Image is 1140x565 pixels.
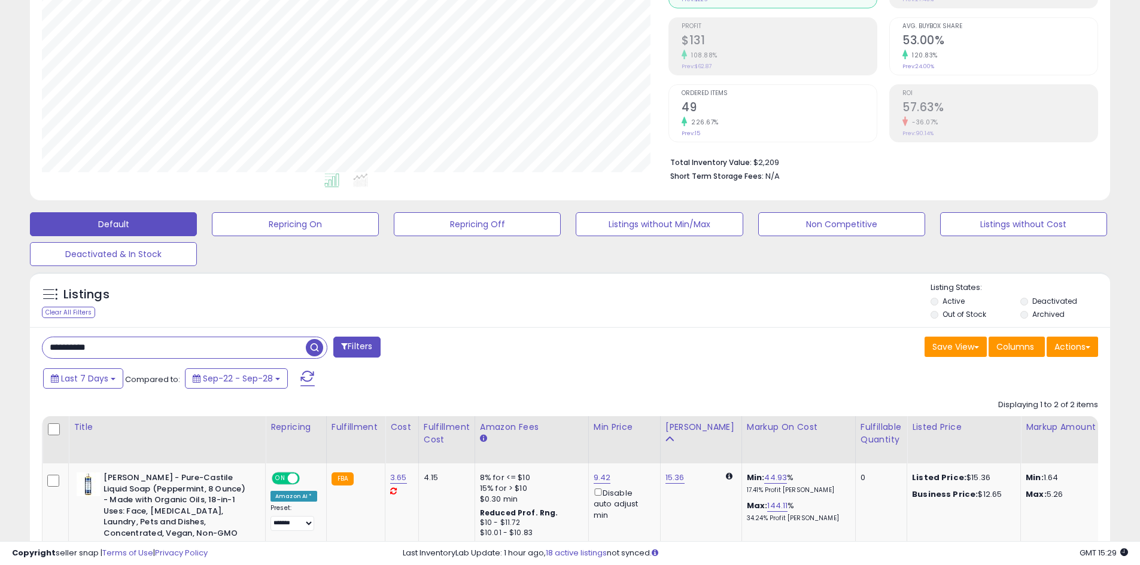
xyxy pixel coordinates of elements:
[912,472,1011,483] div: $15.36
[480,472,579,483] div: 8% for <= $10
[741,416,855,463] th: The percentage added to the cost of goods (COGS) that forms the calculator for Min & Max prices.
[332,421,380,433] div: Fulfillment
[682,100,877,117] h2: 49
[747,500,846,523] div: %
[203,372,273,384] span: Sep-22 - Sep-28
[670,171,764,181] b: Short Term Storage Fees:
[1032,296,1077,306] label: Deactivated
[155,547,208,558] a: Privacy Policy
[546,547,607,558] a: 18 active listings
[682,23,877,30] span: Profit
[125,374,180,385] span: Compared to:
[12,548,208,559] div: seller snap | |
[273,474,288,484] span: ON
[902,63,934,70] small: Prev: 24.00%
[403,548,1128,559] div: Last InventoryLab Update: 1 hour ago, not synced.
[747,472,846,494] div: %
[480,528,579,538] div: $10.01 - $10.83
[682,33,877,50] h2: $131
[102,547,153,558] a: Terms of Use
[998,399,1098,411] div: Displaying 1 to 2 of 2 items
[747,500,768,511] b: Max:
[747,486,846,494] p: 17.41% Profit [PERSON_NAME]
[931,282,1110,294] p: Listing States:
[665,421,737,433] div: [PERSON_NAME]
[747,514,846,523] p: 34.24% Profit [PERSON_NAME]
[912,489,1011,500] div: $12.65
[1026,488,1047,500] strong: Max:
[212,212,379,236] button: Repricing On
[861,421,902,446] div: Fulfillable Quantity
[394,212,561,236] button: Repricing Off
[767,500,788,512] a: 144.11
[902,33,1098,50] h2: 53.00%
[43,368,123,389] button: Last 7 Days
[12,547,56,558] strong: Copyright
[687,118,719,127] small: 226.67%
[480,518,579,528] div: $10 - $11.72
[480,483,579,494] div: 15% for > $10
[943,296,965,306] label: Active
[902,130,934,137] small: Prev: 90.14%
[42,307,95,318] div: Clear All Filters
[1026,472,1044,483] strong: Min:
[594,472,611,484] a: 9.42
[390,421,414,433] div: Cost
[861,472,898,483] div: 0
[424,421,470,446] div: Fulfillment Cost
[480,508,558,518] b: Reduced Prof. Rng.
[912,472,966,483] b: Listed Price:
[989,337,1045,357] button: Columns
[185,368,288,389] button: Sep-22 - Sep-28
[30,242,197,266] button: Deactivated & In Stock
[594,421,655,433] div: Min Price
[1026,421,1129,433] div: Markup Amount
[765,170,780,182] span: N/A
[332,472,354,485] small: FBA
[270,491,317,502] div: Amazon AI *
[682,63,712,70] small: Prev: $62.87
[74,421,260,433] div: Title
[480,494,579,505] div: $0.30 min
[30,212,197,236] button: Default
[1032,309,1065,319] label: Archived
[902,90,1098,97] span: ROI
[908,51,938,60] small: 120.83%
[63,286,110,303] h5: Listings
[77,472,101,496] img: 41fZCaSKFhL._SL40_.jpg
[908,118,938,127] small: -36.07%
[670,154,1089,169] li: $2,209
[480,433,487,444] small: Amazon Fees.
[902,100,1098,117] h2: 57.63%
[747,421,850,433] div: Markup on Cost
[1026,489,1125,500] p: 5.26
[687,51,718,60] small: 108.88%
[270,504,317,531] div: Preset:
[912,421,1016,433] div: Listed Price
[764,472,787,484] a: 44.93
[925,337,987,357] button: Save View
[943,309,986,319] label: Out of Stock
[594,486,651,521] div: Disable auto adjust min
[747,472,765,483] b: Min:
[1026,472,1125,483] p: 1.64
[670,157,752,167] b: Total Inventory Value:
[1047,337,1098,357] button: Actions
[682,90,877,97] span: Ordered Items
[61,372,108,384] span: Last 7 Days
[912,488,978,500] b: Business Price:
[576,212,743,236] button: Listings without Min/Max
[1080,547,1128,558] span: 2025-10-7 15:29 GMT
[758,212,925,236] button: Non Competitive
[333,337,380,358] button: Filters
[298,474,317,484] span: OFF
[424,472,466,483] div: 4.15
[104,472,249,542] b: [PERSON_NAME] - Pure-Castile Liquid Soap (Peppermint, 8 Ounce) - Made with Organic Oils, 18-in-1 ...
[940,212,1107,236] button: Listings without Cost
[902,23,1098,30] span: Avg. Buybox Share
[270,421,321,433] div: Repricing
[390,472,407,484] a: 3.65
[480,421,583,433] div: Amazon Fees
[996,341,1034,353] span: Columns
[665,472,685,484] a: 15.36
